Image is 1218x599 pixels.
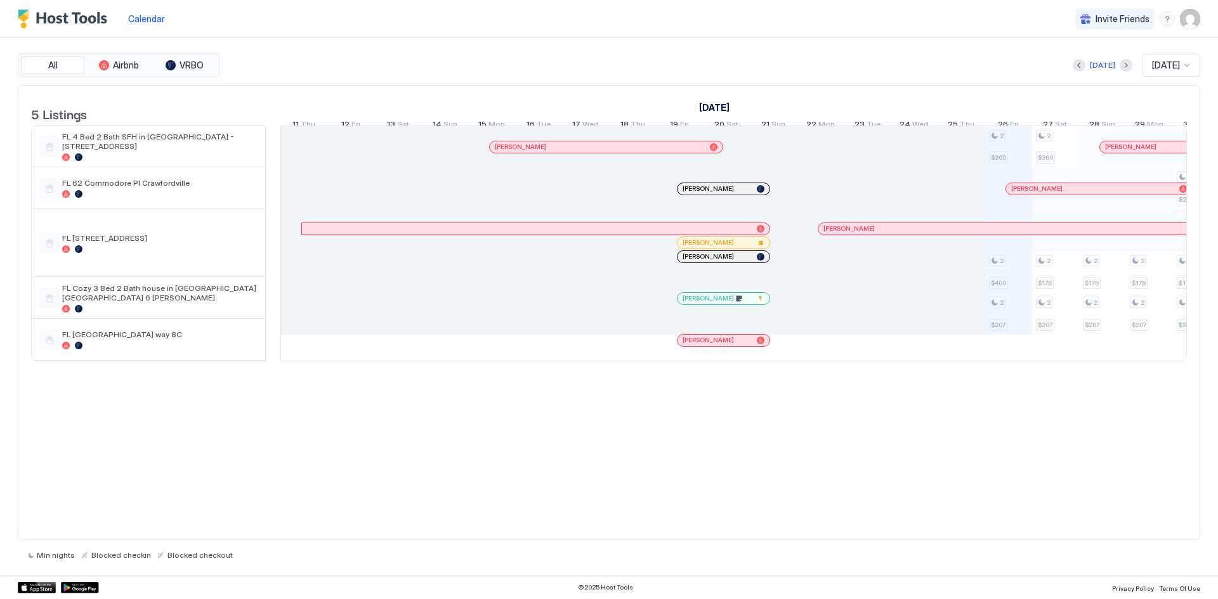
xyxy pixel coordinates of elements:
span: $207 [991,321,1005,329]
a: September 11, 2025 [289,117,318,135]
span: © 2025 Host Tools [578,583,633,591]
a: September 24, 2025 [896,117,932,135]
span: 2 [1000,257,1004,265]
button: [DATE] [1088,58,1117,73]
span: [PERSON_NAME] [823,224,875,233]
span: $240 [1179,195,1194,203]
span: Sun [771,119,785,132]
span: Sun [443,119,457,132]
a: September 30, 2025 [1180,117,1212,135]
span: 12 [341,119,350,132]
a: September 18, 2025 [617,117,648,135]
span: Tue [867,119,881,132]
span: 14 [433,119,442,132]
span: Thu [960,119,974,132]
a: September 28, 2025 [1086,117,1118,135]
button: VRBO [153,56,216,74]
span: 22 [806,119,816,132]
span: 29 [1135,119,1145,132]
span: Wed [582,119,599,132]
span: $175 [1085,279,1099,287]
a: September 26, 2025 [995,117,1022,135]
span: 24 [900,119,910,132]
span: All [48,60,58,71]
span: 21 [761,119,769,132]
a: Host Tools Logo [18,10,113,29]
span: [PERSON_NAME] [683,184,734,193]
span: 13 [387,119,395,132]
span: $175 [1179,279,1193,287]
span: 2 [1141,299,1144,307]
span: 27 [1043,119,1053,132]
span: [PERSON_NAME] [1105,143,1156,151]
span: 15 [478,119,487,132]
span: 25 [948,119,958,132]
span: [PERSON_NAME] [495,143,546,151]
span: Mon [488,119,505,132]
button: Airbnb [87,56,150,74]
span: [PERSON_NAME] [683,238,734,247]
div: [DATE] [1090,60,1115,71]
a: September 27, 2025 [1040,117,1070,135]
span: $360 [991,153,1006,162]
span: 16 [527,119,535,132]
span: FL Cozy 3 Bed 2 Bath house in [GEOGRAPHIC_DATA] [GEOGRAPHIC_DATA] 6 [PERSON_NAME] [62,283,258,302]
a: Google Play Store [61,582,99,593]
span: $175 [1038,279,1052,287]
span: [PERSON_NAME] [683,294,734,302]
span: Fri [680,119,689,132]
a: September 15, 2025 [475,117,508,135]
a: September 21, 2025 [758,117,789,135]
span: 11 [292,119,299,132]
span: [PERSON_NAME] [683,336,734,344]
span: Calendar [128,13,165,24]
div: tab-group [18,53,219,77]
span: FL 4 Bed 2 Bath SFH in [GEOGRAPHIC_DATA] - [STREET_ADDRESS] [62,132,258,151]
span: Airbnb [113,60,139,71]
span: $400 [991,279,1006,287]
span: 17 [572,119,580,132]
span: 2 [1141,257,1144,265]
span: [PERSON_NAME] [1011,184,1063,193]
span: $207 [1085,321,1099,329]
a: September 29, 2025 [1132,117,1167,135]
button: Next month [1120,59,1132,72]
a: Privacy Policy [1112,581,1154,594]
a: September 16, 2025 [523,117,554,135]
span: Thu [631,119,645,132]
span: Mon [1147,119,1163,132]
span: FL 62 Commodore Pl Crawfordville [62,178,258,188]
span: Privacy Policy [1112,584,1154,592]
a: App Store [18,582,56,593]
span: Wed [912,119,929,132]
span: Mon [818,119,835,132]
a: September 14, 2025 [429,117,461,135]
span: $175 [1132,279,1146,287]
a: September 22, 2025 [803,117,838,135]
div: menu [1160,11,1175,27]
div: User profile [1180,9,1200,29]
a: September 11, 2025 [696,98,733,117]
a: September 20, 2025 [711,117,742,135]
span: 19 [670,119,678,132]
a: September 23, 2025 [851,117,884,135]
span: $207 [1132,321,1146,329]
span: Terms Of Use [1159,584,1200,592]
span: FL [STREET_ADDRESS] [62,233,258,243]
span: 2 [1000,299,1004,307]
span: $360 [1038,153,1053,162]
span: Invite Friends [1096,13,1149,25]
span: Fri [351,119,360,132]
span: 5 Listings [31,104,87,123]
span: Sat [397,119,409,132]
span: [PERSON_NAME] [683,252,734,261]
span: Blocked checkout [167,550,233,560]
span: Tue [537,119,551,132]
span: Sat [726,119,738,132]
span: 26 [998,119,1008,132]
span: 2 [1094,257,1097,265]
a: September 19, 2025 [667,117,692,135]
span: VRBO [180,60,204,71]
span: 2 [1047,132,1051,140]
span: 30 [1183,119,1193,132]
